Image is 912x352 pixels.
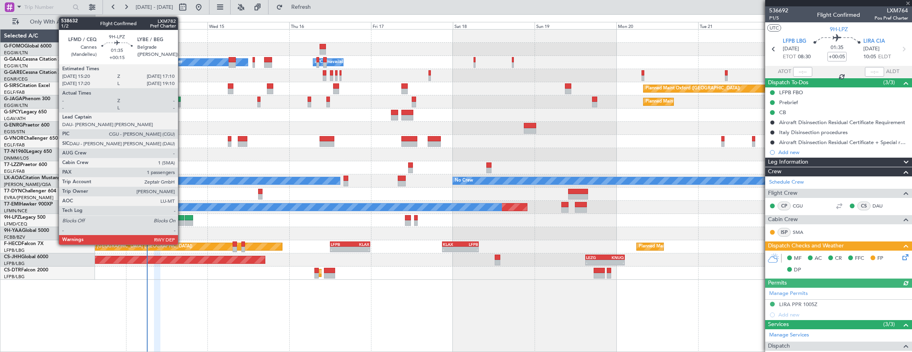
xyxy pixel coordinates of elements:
div: No Crew [87,201,105,213]
span: LXM764 [874,6,908,15]
a: CS-DTRFalcon 2000 [4,268,48,273]
span: [DATE] [863,45,880,53]
div: CP [778,202,791,210]
span: T7-LZZI [4,162,20,167]
a: T7-EMIHawker 900XP [4,202,53,207]
div: A/C Unavailable [315,56,348,68]
a: EGSS/STN [4,129,25,135]
div: Planned Maint [GEOGRAPHIC_DATA] ([GEOGRAPHIC_DATA]) [646,96,771,108]
div: Mon 20 [616,22,698,29]
span: Pos Pref Charter [874,15,908,22]
div: Owner [169,56,182,68]
span: (3/3) [883,320,895,328]
div: Planned Maint Sofia [320,267,361,279]
div: Planned Maint Oxford ([GEOGRAPHIC_DATA]) [646,83,740,95]
a: LFPB/LBG [4,274,25,280]
span: [DATE] [783,45,799,53]
div: CS [857,202,871,210]
span: 10:05 [863,53,876,61]
a: EGGW/LTN [4,50,28,56]
a: EGLF/FAB [4,89,25,95]
div: Sun 19 [535,22,616,29]
span: Services [768,320,789,329]
div: - [443,247,460,252]
div: LEZG [586,255,605,260]
a: EGLF/FAB [4,168,25,174]
a: DNMM/LOS [4,155,29,161]
a: LFMN/NCE [4,208,28,214]
span: LFPB LBG [783,38,806,45]
span: FP [877,255,883,263]
a: DAU [873,202,890,210]
div: - [460,247,478,252]
a: G-SIRSCitation Excel [4,83,50,88]
a: EGNR/CEG [4,76,28,82]
a: T7-N1960Legacy 650 [4,149,52,154]
div: KLAX [443,242,460,247]
span: 536692 [769,6,788,15]
a: 9H-YAAGlobal 5000 [4,228,49,233]
span: 08:30 [798,53,811,61]
a: FCBB/BZV [4,234,25,240]
span: ELDT [878,53,891,61]
a: T7-DYNChallenger 604 [4,189,56,194]
span: Dispatch To-Dos [768,78,808,87]
a: LGAV/ATH [4,116,26,122]
div: LFPB FBO [779,89,803,96]
a: [PERSON_NAME]/QSA [4,182,51,188]
div: Planned Maint [GEOGRAPHIC_DATA] ([GEOGRAPHIC_DATA]) [639,241,764,253]
span: G-SPCY [4,110,21,115]
a: G-SPCYLegacy 650 [4,110,47,115]
span: FFC [855,255,864,263]
span: T7-DYN [4,189,22,194]
div: Thu 16 [289,22,371,29]
a: CGU [793,202,811,210]
div: - [586,260,605,265]
a: G-ENRGPraetor 600 [4,123,49,128]
span: 9H-YAA [4,228,22,233]
span: AC [815,255,822,263]
div: Prebrief [779,99,798,106]
span: 9H-LPZ [830,25,848,34]
a: Manage Services [769,331,809,339]
div: Fri 17 [371,22,453,29]
div: [DATE] [97,16,110,23]
a: F-HECDFalcon 7X [4,241,43,246]
a: LFPB/LBG [4,247,25,253]
a: G-JAGAPhenom 300 [4,97,50,101]
span: 01:35 [831,44,843,52]
div: LFPB [460,242,478,247]
a: EVRA/[PERSON_NAME] [4,195,53,201]
a: Schedule Crew [769,178,804,186]
span: Dispatch [768,342,790,351]
span: Cabin Crew [768,215,798,224]
span: P1/5 [769,15,788,22]
span: T7-N1960 [4,149,26,154]
span: G-VNOR [4,136,24,141]
a: LX-AOACitation Mustang [4,176,61,180]
button: Only With Activity [9,16,87,28]
div: CB [779,109,786,116]
a: 9H-LPZLegacy 500 [4,215,45,220]
span: [DATE] - [DATE] [136,4,173,11]
span: MF [794,255,801,263]
span: Flight Crew [768,189,798,198]
span: T7-EMI [4,202,20,207]
span: LIRA CIA [863,38,885,45]
div: Tue 21 [698,22,780,29]
span: G-SIRS [4,83,19,88]
span: CS-DTR [4,268,21,273]
div: Flight Confirmed [817,11,860,19]
a: EGGW/LTN [4,103,28,109]
span: CR [835,255,842,263]
a: CS-JHHGlobal 6000 [4,255,48,259]
div: Wed 15 [207,22,289,29]
span: G-ENRG [4,123,23,128]
span: Dispatch Checks and Weather [768,241,844,251]
div: ISP [778,228,791,237]
a: G-VNORChallenger 650 [4,136,58,141]
span: G-GARE [4,70,22,75]
div: LFPB [331,242,350,247]
span: ATOT [778,68,791,76]
span: Crew [768,167,782,176]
